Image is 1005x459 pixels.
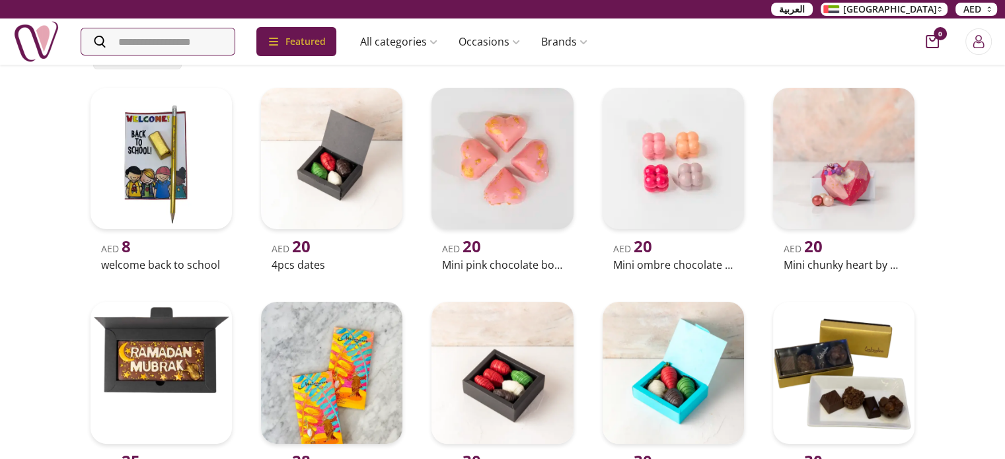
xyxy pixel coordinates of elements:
a: uae-gifts-Mini Pink Chocolate Box by NJDAED 20Mini pink chocolate box by njd [426,83,578,275]
div: Featured [256,27,336,56]
h2: Mini ombre chocolate box by njd [613,257,733,273]
span: AED [784,242,823,255]
img: uae-gifts-6PC DATES [431,302,573,443]
h2: 4pcs dates [272,257,392,273]
span: 0 [934,27,947,40]
span: 8 [122,235,131,257]
a: uae-gifts-Mini Chunky Heart by NJDAED 20Mini chunky heart by njd [768,83,920,275]
a: Occasions [448,28,531,55]
span: AED [272,242,311,255]
img: Arabic_dztd3n.png [823,5,839,13]
h2: welcome back to school [101,257,221,273]
img: uae-gifts-Mini Ombre Chocolate Box by NJD [603,88,744,229]
img: uae-gifts-4pcs Strawberries [603,302,744,443]
a: uae-gifts-Mini Ombre Chocolate Box by NJDAED 20Mini ombre chocolate box by njd [597,83,749,275]
input: Search [81,28,235,55]
a: All categories [350,28,448,55]
span: AED [613,242,652,255]
span: AED [442,242,481,255]
h2: Mini chunky heart by njd [784,257,904,273]
img: uae-gifts-Mini Pink Chocolate Box by NJD [431,88,573,229]
button: [GEOGRAPHIC_DATA] [821,3,948,16]
span: 20 [634,235,652,257]
button: AED [955,3,997,16]
img: uae-gifts-welcome back to school [91,88,232,229]
img: uae-gifts-Ramadan Mubarak Chocolate Bar by NJD [91,302,232,443]
span: 20 [292,235,311,257]
img: Nigwa-uae-gifts [13,18,59,65]
button: Login [965,28,992,55]
img: uae-gifts-62% Dark Chocolate with Roasted Pumpkin Seeds & Sea Salt [261,302,402,443]
h2: Mini pink chocolate box by njd [442,257,562,273]
img: uae-gifts-Chocolate stuffed with nuts 2 [773,302,914,443]
button: cart-button [926,35,939,48]
span: 20 [463,235,481,257]
img: uae-gifts-Mini Chunky Heart by NJD [773,88,914,229]
span: العربية [779,3,805,16]
span: [GEOGRAPHIC_DATA] [843,3,937,16]
a: Brands [531,28,598,55]
a: uae-gifts-4pcs DatesAED 204pcs dates [256,83,408,275]
span: AED [101,242,131,255]
img: uae-gifts-4pcs Dates [261,88,402,229]
a: uae-gifts-welcome back to schoolAED 8welcome back to school [85,83,237,275]
span: 20 [804,235,823,257]
span: AED [963,3,981,16]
